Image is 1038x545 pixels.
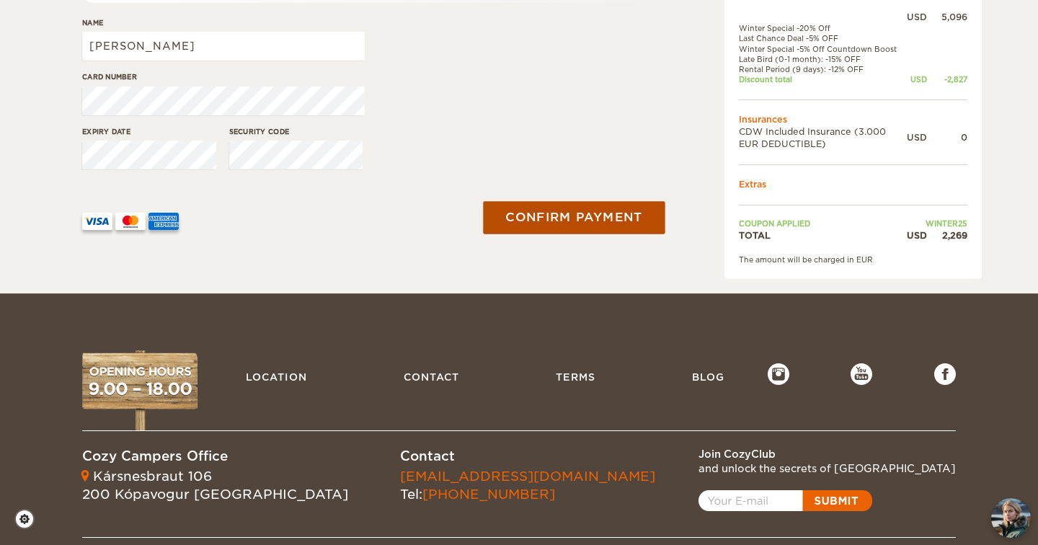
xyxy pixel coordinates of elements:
td: Discount total [739,74,907,84]
div: 5,096 [927,11,967,23]
label: Expiry date [82,126,216,137]
div: -2,827 [927,74,967,84]
a: [EMAIL_ADDRESS][DOMAIN_NAME] [400,469,655,484]
td: Late Bird (0-1 month): -15% OFF [739,54,907,64]
img: Freyja at Cozy Campers [991,498,1031,538]
td: Rental Period (9 days): -12% OFF [739,64,907,74]
a: Cookie settings [14,509,44,529]
td: WINTER25 [907,218,967,229]
div: and unlock the secrets of [GEOGRAPHIC_DATA] [698,461,956,476]
button: chat-button [991,498,1031,538]
img: AMEX [148,213,179,230]
td: Winter Special -20% Off [739,23,907,33]
div: USD [907,11,927,23]
a: Open popup [698,490,872,511]
div: Join CozyClub [698,447,956,461]
td: Winter Special -5% Off Countdown Boost [739,44,907,54]
button: Confirm payment [483,201,665,234]
a: [PHONE_NUMBER] [422,487,555,502]
a: Location [239,363,314,391]
td: Insurances [739,113,967,125]
div: Tel: [400,467,655,504]
img: VISA [82,213,112,230]
a: Contact [396,363,466,391]
td: TOTAL [739,229,907,242]
div: Cozy Campers Office [82,447,348,466]
a: Terms [549,363,603,391]
div: 2,269 [927,229,967,242]
img: mastercard [115,213,146,230]
td: CDW Included Insurance (3.000 EUR DEDUCTIBLE) [739,125,907,150]
div: USD [907,74,927,84]
div: 0 [927,131,967,143]
td: Extras [739,178,967,190]
label: Card number [82,71,365,82]
label: Security code [229,126,363,137]
a: Blog [685,363,732,391]
td: Last Chance Deal -5% OFF [739,33,907,43]
td: Coupon applied [739,218,907,229]
div: USD [907,229,927,242]
div: Contact [400,447,655,466]
div: Kársnesbraut 106 200 Kópavogur [GEOGRAPHIC_DATA] [82,467,348,504]
label: Name [82,17,365,28]
div: USD [907,131,927,143]
div: The amount will be charged in EUR [739,254,967,265]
